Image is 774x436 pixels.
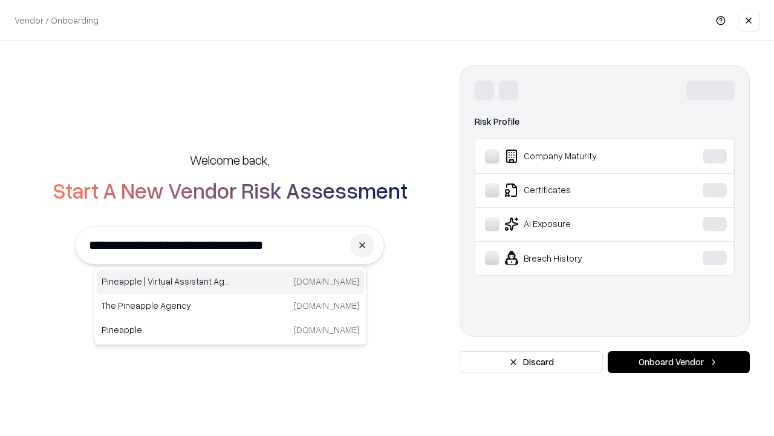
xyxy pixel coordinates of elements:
h5: Welcome back, [190,151,270,168]
p: Vendor / Onboarding [15,14,99,27]
p: [DOMAIN_NAME] [294,275,359,288]
p: [DOMAIN_NAME] [294,323,359,336]
div: Risk Profile [475,114,735,129]
div: AI Exposure [485,217,666,231]
div: Certificates [485,183,666,197]
p: [DOMAIN_NAME] [294,299,359,312]
div: Suggestions [94,266,367,345]
p: Pineapple [102,323,230,336]
div: Breach History [485,251,666,265]
p: Pineapple | Virtual Assistant Agency [102,275,230,288]
h2: Start A New Vendor Risk Assessment [53,178,408,202]
div: Company Maturity [485,149,666,163]
button: Onboard Vendor [608,351,750,373]
p: The Pineapple Agency [102,299,230,312]
button: Discard [460,351,603,373]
